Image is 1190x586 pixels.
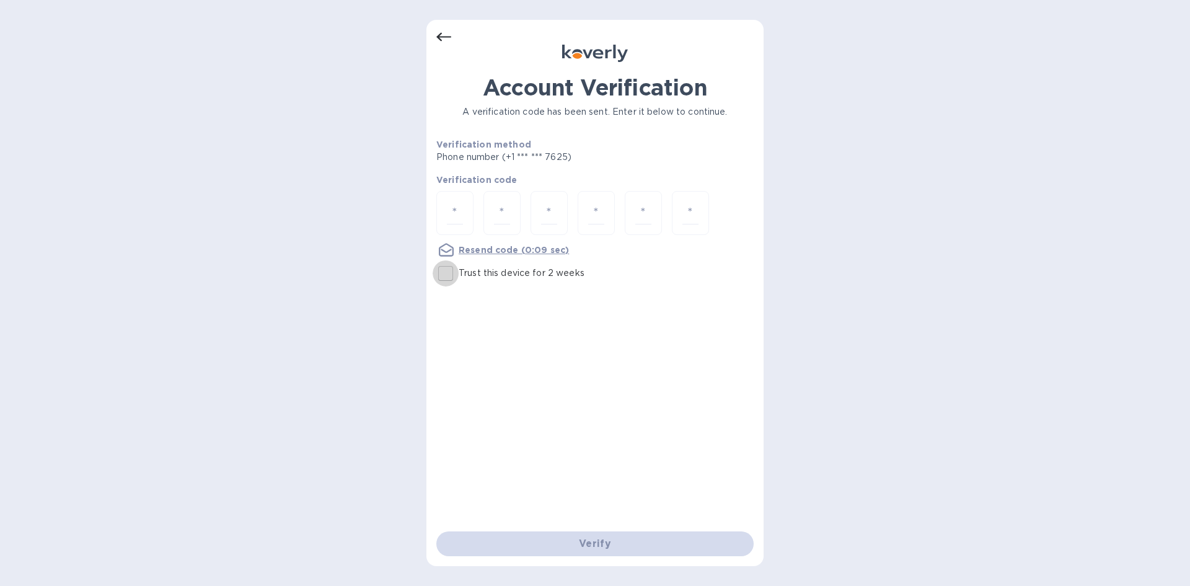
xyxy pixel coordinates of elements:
b: Verification method [436,140,531,149]
h1: Account Verification [436,74,754,100]
p: Phone number (+1 *** *** 7625) [436,151,666,164]
p: A verification code has been sent. Enter it below to continue. [436,105,754,118]
p: Trust this device for 2 weeks [459,267,584,280]
u: Resend code (0:09 sec) [459,245,569,255]
p: Verification code [436,174,754,186]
